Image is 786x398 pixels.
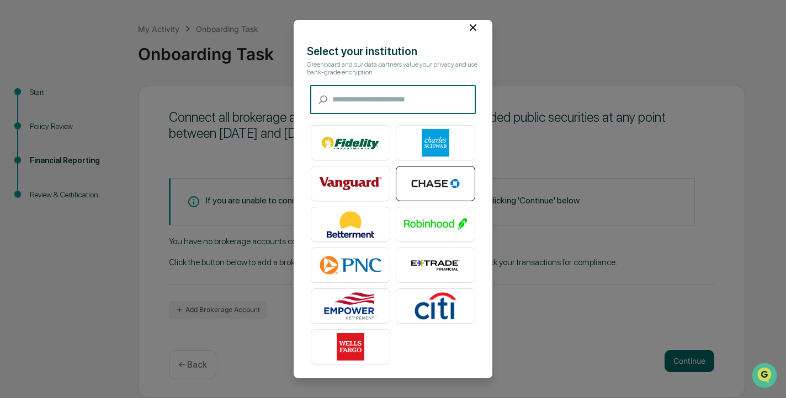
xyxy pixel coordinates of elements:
img: Charles Schwab [404,130,467,157]
img: 1746055101610-c473b297-6a78-478c-a979-82029cc54cd1 [11,84,31,104]
div: We're available if you need us! [38,95,140,104]
iframe: Open customer support [751,362,780,391]
a: 🖐️Preclearance [7,135,76,154]
div: 🖐️ [11,140,20,149]
img: E*TRADE [404,252,467,279]
img: Vanguard [319,170,382,198]
a: 🗄️Attestations [76,135,141,154]
div: Start new chat [38,84,181,95]
span: Pylon [110,187,134,195]
div: Greenboard and our data partners value your privacy and use bank-grade encryption [307,61,479,76]
span: Attestations [91,139,137,150]
a: Powered byPylon [78,186,134,195]
img: Citibank [404,293,467,320]
div: 🔎 [11,161,20,170]
img: Fidelity Investments [319,130,382,157]
p: How can we help? [11,23,201,41]
img: Empower Retirement [319,293,382,320]
span: Preclearance [22,139,71,150]
span: Data Lookup [22,160,70,171]
img: Chase [404,170,467,198]
div: Select your institution [307,45,479,58]
div: 🗄️ [80,140,89,149]
a: 🔎Data Lookup [7,155,74,175]
img: Robinhood [404,211,467,239]
img: PNC [319,252,382,279]
button: Start new chat [188,88,201,101]
img: Betterment [319,211,382,239]
img: Wells Fargo [319,334,382,361]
